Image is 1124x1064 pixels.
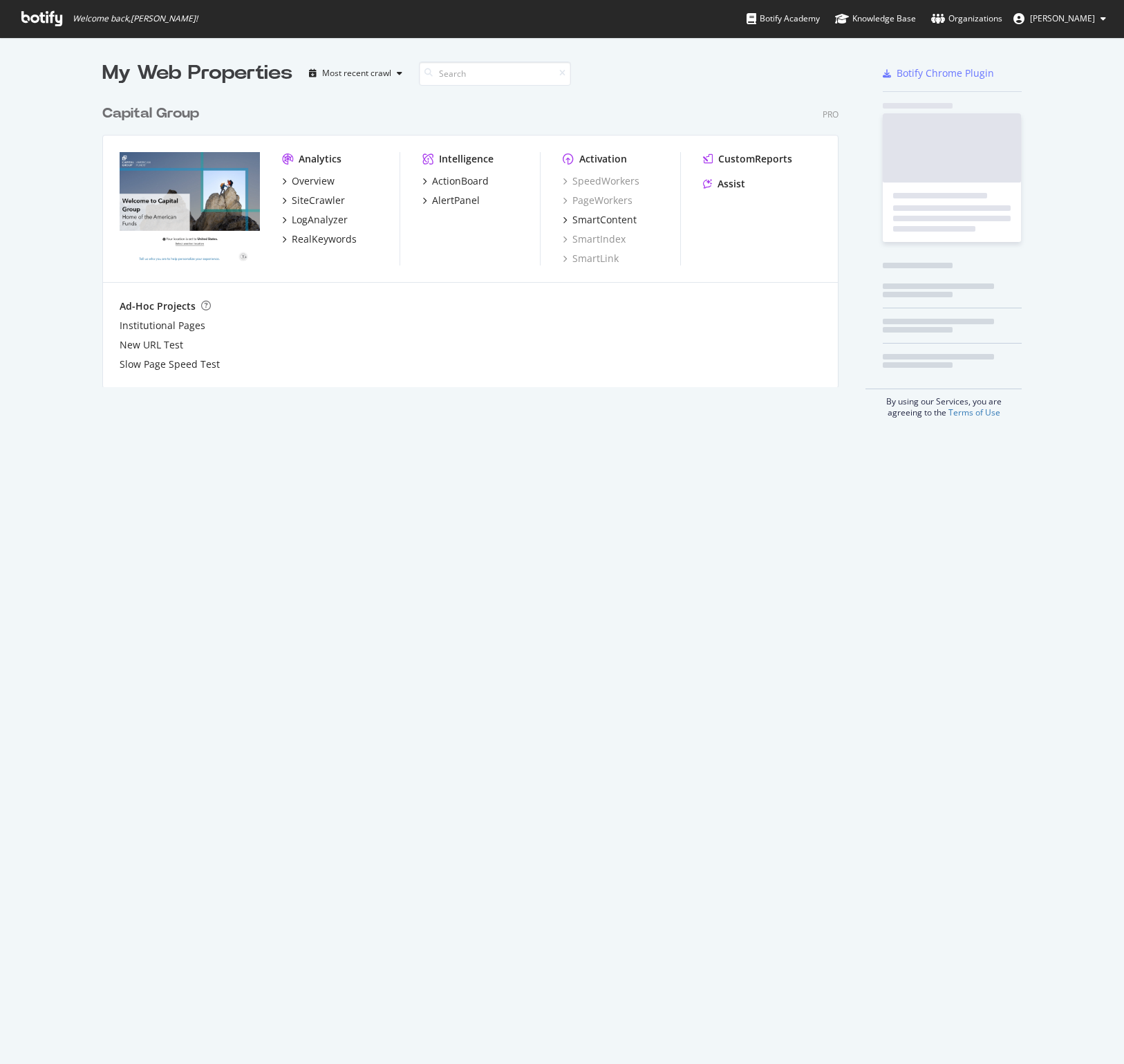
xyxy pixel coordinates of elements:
div: grid [102,87,850,387]
a: CustomReports [703,152,792,166]
div: Most recent crawl [322,69,391,77]
span: Cynthia Casarez [1030,12,1095,24]
div: Knowledge Base [835,12,916,26]
a: SpeedWorkers [563,174,639,188]
div: Pro [823,109,839,120]
a: SmartLink [563,252,619,265]
a: Assist [703,177,745,191]
a: LogAnalyzer [282,213,348,227]
button: [PERSON_NAME] [1002,8,1117,30]
div: Botify Academy [747,12,820,26]
div: SiteCrawler [292,194,345,207]
a: New URL Test [120,338,183,352]
a: Botify Chrome Plugin [883,66,994,80]
a: AlertPanel [422,194,480,207]
div: Ad-Hoc Projects [120,299,196,313]
div: Organizations [931,12,1002,26]
a: SmartContent [563,213,637,227]
button: Most recent crawl [303,62,408,84]
a: Institutional Pages [120,319,205,333]
div: Analytics [299,152,341,166]
a: SiteCrawler [282,194,345,207]
div: CustomReports [718,152,792,166]
a: Overview [282,174,335,188]
div: SmartContent [572,213,637,227]
a: Capital Group [102,104,205,124]
a: ActionBoard [422,174,489,188]
input: Search [419,62,571,86]
div: Capital Group [102,104,199,124]
div: Botify Chrome Plugin [897,66,994,80]
div: By using our Services, you are agreeing to the [865,389,1022,418]
a: Slow Page Speed Test [120,357,220,371]
a: RealKeywords [282,232,357,246]
div: My Web Properties [102,59,292,87]
a: SmartIndex [563,232,626,246]
div: LogAnalyzer [292,213,348,227]
a: PageWorkers [563,194,633,207]
div: RealKeywords [292,232,357,246]
img: capitalgroup.com [120,152,260,264]
div: Assist [718,177,745,191]
div: Activation [579,152,627,166]
div: Overview [292,174,335,188]
span: Welcome back, [PERSON_NAME] ! [73,13,198,24]
div: Intelligence [439,152,494,166]
a: Terms of Use [948,407,1000,418]
div: ActionBoard [432,174,489,188]
div: AlertPanel [432,194,480,207]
